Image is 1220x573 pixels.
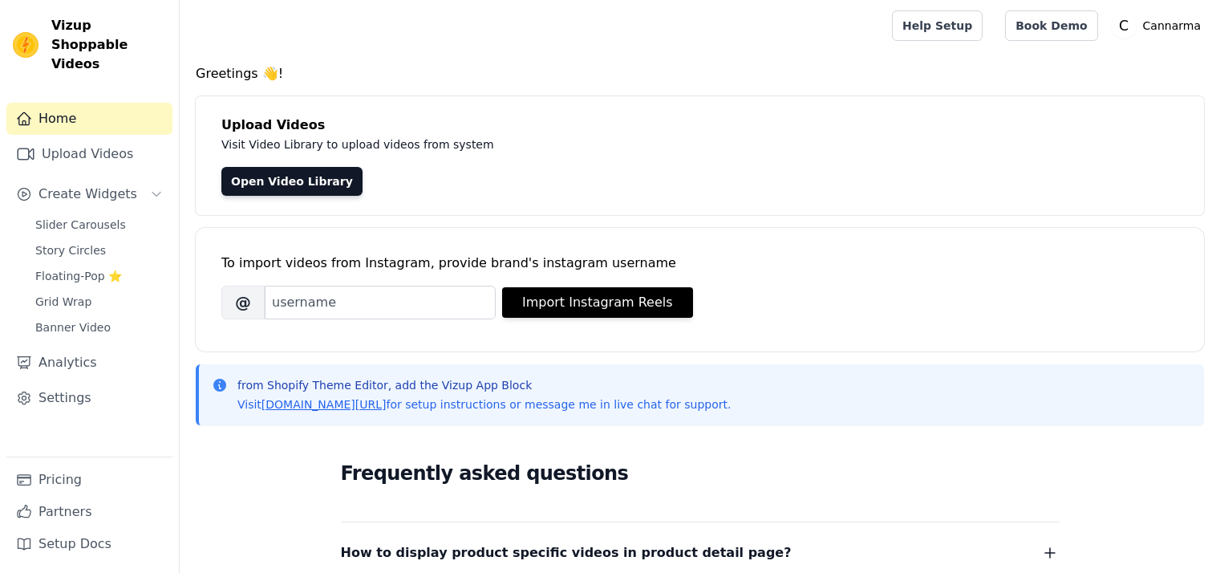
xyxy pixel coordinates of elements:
[1119,18,1129,34] text: C
[221,116,1178,135] h4: Upload Videos
[341,457,1060,490] h2: Frequently asked questions
[6,347,172,379] a: Analytics
[26,316,172,339] a: Banner Video
[39,185,137,204] span: Create Widgets
[237,377,731,393] p: from Shopify Theme Editor, add the Vizup App Block
[237,396,731,412] p: Visit for setup instructions or message me in live chat for support.
[51,16,166,74] span: Vizup Shoppable Videos
[892,10,983,41] a: Help Setup
[26,291,172,313] a: Grid Wrap
[502,287,693,318] button: Import Instagram Reels
[1005,10,1097,41] a: Book Demo
[341,542,792,564] span: How to display product specific videos in product detail page?
[221,167,363,196] a: Open Video Library
[6,528,172,560] a: Setup Docs
[26,213,172,236] a: Slider Carousels
[6,103,172,135] a: Home
[1137,11,1207,40] p: Cannarma
[35,242,106,258] span: Story Circles
[221,135,940,154] p: Visit Video Library to upload videos from system
[13,32,39,58] img: Vizup
[35,319,111,335] span: Banner Video
[221,254,1178,273] div: To import videos from Instagram, provide brand's instagram username
[6,178,172,210] button: Create Widgets
[35,217,126,233] span: Slider Carousels
[35,268,122,284] span: Floating-Pop ⭐
[6,138,172,170] a: Upload Videos
[1111,11,1207,40] button: C Cannarma
[6,464,172,496] a: Pricing
[6,496,172,528] a: Partners
[6,382,172,414] a: Settings
[261,398,387,411] a: [DOMAIN_NAME][URL]
[26,265,172,287] a: Floating-Pop ⭐
[221,286,265,319] span: @
[265,286,496,319] input: username
[35,294,91,310] span: Grid Wrap
[26,239,172,262] a: Story Circles
[196,64,1204,83] h4: Greetings 👋!
[341,542,1060,564] button: How to display product specific videos in product detail page?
